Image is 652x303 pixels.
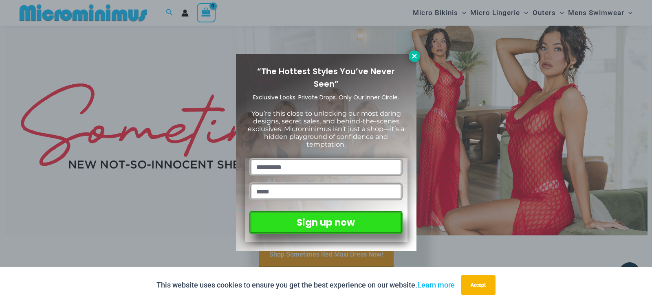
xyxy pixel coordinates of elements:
button: Close [409,50,420,62]
button: Sign up now [249,211,402,234]
p: This website uses cookies to ensure you get the best experience on our website. [156,279,455,291]
a: Learn more [417,281,455,289]
button: Accept [461,275,496,295]
span: “The Hottest Styles You’ve Never Seen” [257,66,395,90]
span: Exclusive Looks. Private Drops. Only Our Inner Circle. [253,93,399,101]
span: You’re this close to unlocking our most daring designs, secret sales, and behind-the-scenes exclu... [248,110,404,149]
